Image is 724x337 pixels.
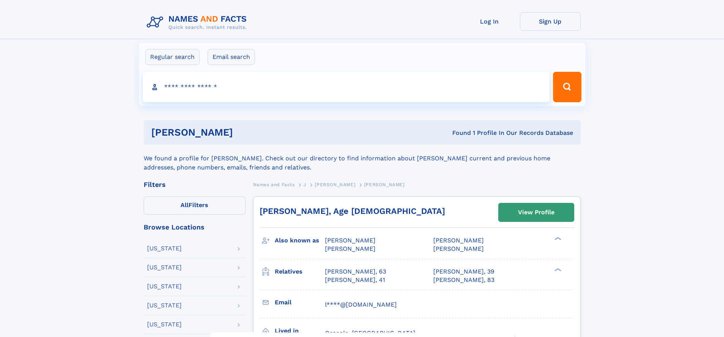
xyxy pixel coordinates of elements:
[325,267,386,276] a: [PERSON_NAME], 63
[145,49,200,65] label: Regular search
[325,329,415,337] span: Osceola, [GEOGRAPHIC_DATA]
[315,180,355,189] a: [PERSON_NAME]
[144,196,246,215] label: Filters
[553,267,562,272] div: ❯
[144,12,253,33] img: Logo Names and Facts
[303,182,306,187] span: J
[518,204,554,221] div: View Profile
[520,12,581,31] a: Sign Up
[143,72,550,102] input: search input
[325,276,385,284] a: [PERSON_NAME], 41
[253,180,295,189] a: Names and Facts
[275,265,325,278] h3: Relatives
[181,201,189,209] span: All
[433,237,484,244] span: [PERSON_NAME]
[151,128,343,137] h1: [PERSON_NAME]
[342,129,573,137] div: Found 1 Profile In Our Records Database
[147,283,182,290] div: [US_STATE]
[499,203,574,222] a: View Profile
[364,182,405,187] span: [PERSON_NAME]
[147,264,182,271] div: [US_STATE]
[275,234,325,247] h3: Also known as
[275,296,325,309] h3: Email
[260,206,445,216] a: [PERSON_NAME], Age [DEMOGRAPHIC_DATA]
[325,237,375,244] span: [PERSON_NAME]
[459,12,520,31] a: Log In
[144,181,246,188] div: Filters
[433,276,494,284] a: [PERSON_NAME], 83
[144,145,581,172] div: We found a profile for [PERSON_NAME]. Check out our directory to find information about [PERSON_N...
[147,302,182,309] div: [US_STATE]
[553,72,581,102] button: Search Button
[208,49,255,65] label: Email search
[433,267,494,276] a: [PERSON_NAME], 39
[315,182,355,187] span: [PERSON_NAME]
[147,321,182,328] div: [US_STATE]
[303,180,306,189] a: J
[433,245,484,252] span: [PERSON_NAME]
[147,245,182,252] div: [US_STATE]
[553,236,562,241] div: ❯
[325,245,375,252] span: [PERSON_NAME]
[144,224,246,231] div: Browse Locations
